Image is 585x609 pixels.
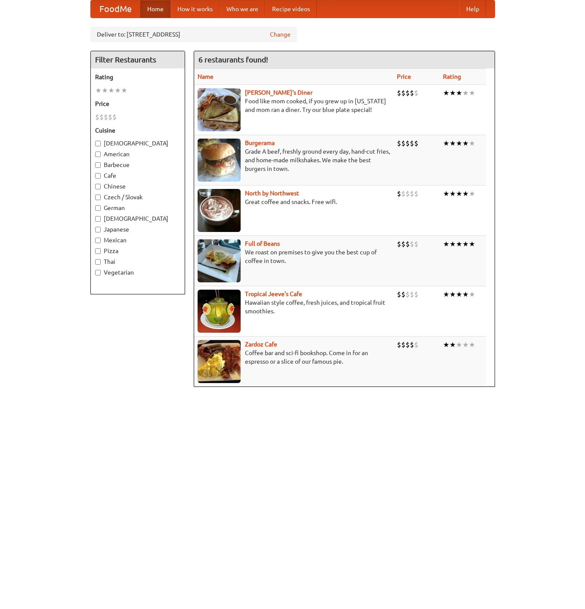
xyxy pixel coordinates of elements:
[95,204,180,212] label: German
[462,189,469,198] li: ★
[410,189,414,198] li: $
[102,86,108,95] li: ★
[95,171,180,180] label: Cafe
[405,239,410,249] li: $
[456,239,462,249] li: ★
[456,88,462,98] li: ★
[108,86,115,95] li: ★
[95,173,101,179] input: Cafe
[95,86,102,95] li: ★
[198,97,390,114] p: Food like mom cooked, if you grew up in [US_STATE] and mom ran a diner. Try our blue plate special!
[245,341,277,348] b: Zardoz Cafe
[95,150,180,158] label: American
[95,195,101,200] input: Czech / Slovak
[95,182,180,191] label: Chinese
[91,0,140,18] a: FoodMe
[401,189,405,198] li: $
[112,112,117,122] li: $
[469,290,475,299] li: ★
[95,184,101,189] input: Chinese
[443,340,449,349] li: ★
[95,139,180,148] label: [DEMOGRAPHIC_DATA]
[198,290,241,333] img: jeeves.jpg
[95,162,101,168] input: Barbecue
[397,189,401,198] li: $
[245,291,302,297] a: Tropical Jeeve's Cafe
[95,225,180,234] label: Japanese
[449,239,456,249] li: ★
[95,227,101,232] input: Japanese
[95,141,101,146] input: [DEMOGRAPHIC_DATA]
[198,248,390,265] p: We roast on premises to give you the best cup of coffee in town.
[401,139,405,148] li: $
[405,139,410,148] li: $
[104,112,108,122] li: $
[95,112,99,122] li: $
[414,239,418,249] li: $
[462,88,469,98] li: ★
[270,30,291,39] a: Change
[245,89,313,96] b: [PERSON_NAME]'s Diner
[397,340,401,349] li: $
[459,0,486,18] a: Help
[198,56,268,64] ng-pluralize: 6 restaurants found!
[198,298,390,315] p: Hawaiian style coffee, fresh juices, and tropical fruit smoothies.
[410,88,414,98] li: $
[410,239,414,249] li: $
[397,88,401,98] li: $
[95,193,180,201] label: Czech / Slovak
[198,147,390,173] p: Grade A beef, freshly ground every day, hand-cut fries, and home-made milkshakes. We make the bes...
[443,239,449,249] li: ★
[95,161,180,169] label: Barbecue
[95,268,180,277] label: Vegetarian
[95,214,180,223] label: [DEMOGRAPHIC_DATA]
[245,240,280,247] a: Full of Beans
[198,349,390,366] p: Coffee bar and sci-fi bookshop. Come in for an espresso or a slice of our famous pie.
[95,259,101,265] input: Thai
[443,73,461,80] a: Rating
[462,139,469,148] li: ★
[462,340,469,349] li: ★
[414,139,418,148] li: $
[401,290,405,299] li: $
[95,99,180,108] h5: Price
[462,239,469,249] li: ★
[443,139,449,148] li: ★
[198,88,241,131] img: sallys.jpg
[397,139,401,148] li: $
[95,270,101,275] input: Vegetarian
[449,88,456,98] li: ★
[95,73,180,81] h5: Rating
[108,112,112,122] li: $
[245,190,299,197] b: North by Northwest
[198,139,241,182] img: burgerama.jpg
[462,290,469,299] li: ★
[456,340,462,349] li: ★
[456,290,462,299] li: ★
[115,86,121,95] li: ★
[469,239,475,249] li: ★
[469,88,475,98] li: ★
[469,139,475,148] li: ★
[198,340,241,383] img: zardoz.jpg
[220,0,265,18] a: Who we are
[405,88,410,98] li: $
[449,340,456,349] li: ★
[456,139,462,148] li: ★
[414,340,418,349] li: $
[95,257,180,266] label: Thai
[443,189,449,198] li: ★
[410,340,414,349] li: $
[95,151,101,157] input: American
[443,290,449,299] li: ★
[410,290,414,299] li: $
[95,238,101,243] input: Mexican
[414,290,418,299] li: $
[95,126,180,135] h5: Cuisine
[121,86,127,95] li: ★
[397,239,401,249] li: $
[414,88,418,98] li: $
[397,73,411,80] a: Price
